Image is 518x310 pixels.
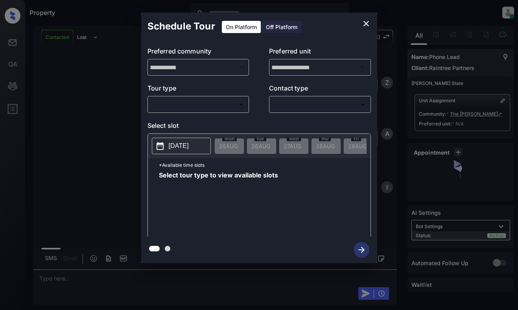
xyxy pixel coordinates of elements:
[269,83,371,96] p: Contact type
[159,158,371,172] p: *Available time slots
[141,13,221,40] h2: Schedule Tour
[262,21,301,33] div: Off Platform
[147,83,249,96] p: Tour type
[159,172,278,235] span: Select tour type to view available slots
[147,46,249,59] p: Preferred community
[222,21,261,33] div: On Platform
[152,138,211,154] button: [DATE]
[269,46,371,59] p: Preferred unit
[147,121,371,133] p: Select slot
[358,16,374,31] button: close
[169,141,189,151] p: [DATE]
